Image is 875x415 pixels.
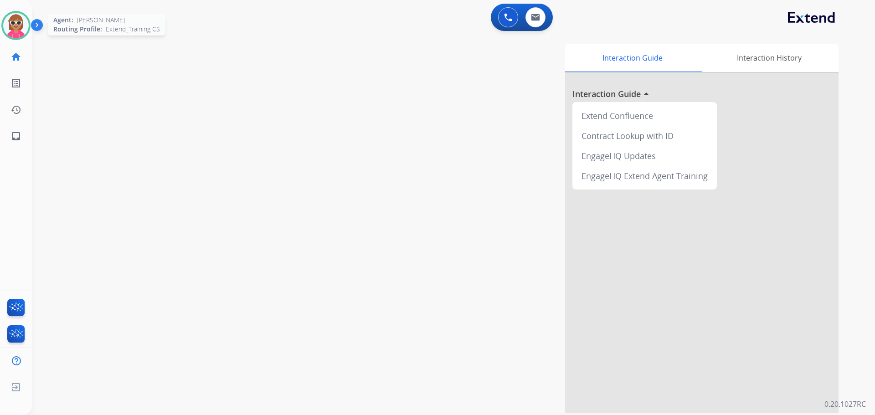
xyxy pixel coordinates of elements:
[576,106,713,126] div: Extend Confluence
[576,126,713,146] div: Contract Lookup with ID
[53,15,73,25] span: Agent:
[576,146,713,166] div: EngageHQ Updates
[10,104,21,115] mat-icon: history
[106,25,160,34] span: Extend_Training CS
[565,44,700,72] div: Interaction Guide
[824,399,866,410] p: 0.20.1027RC
[10,131,21,142] mat-icon: inbox
[3,13,29,38] img: avatar
[700,44,839,72] div: Interaction History
[77,15,125,25] span: [PERSON_NAME]
[10,51,21,62] mat-icon: home
[53,25,102,34] span: Routing Profile:
[10,78,21,89] mat-icon: list_alt
[576,166,713,186] div: EngageHQ Extend Agent Training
